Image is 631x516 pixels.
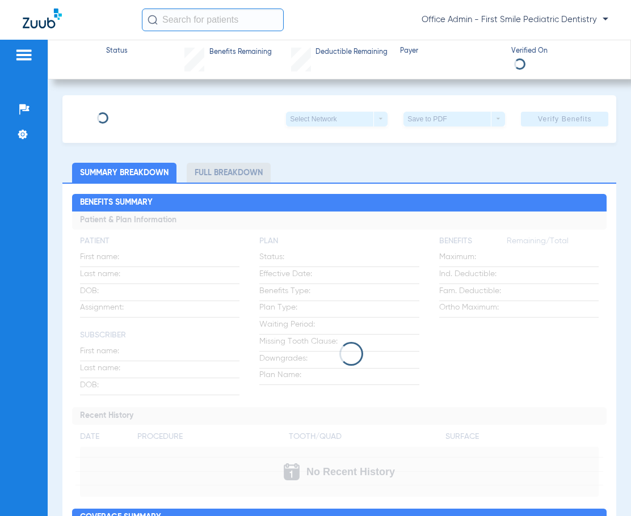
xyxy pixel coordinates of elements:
[315,48,388,58] span: Deductible Remaining
[142,9,284,31] input: Search for patients
[72,163,176,183] li: Summary Breakdown
[511,46,613,57] span: Verified On
[106,46,128,57] span: Status
[209,48,272,58] span: Benefits Remaining
[15,48,33,62] img: hamburger-icon
[422,14,608,26] span: Office Admin - First Smile Pediatric Dentistry
[148,15,158,25] img: Search Icon
[400,46,502,57] span: Payer
[23,9,62,28] img: Zuub Logo
[187,163,271,183] li: Full Breakdown
[72,194,607,212] h2: Benefits Summary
